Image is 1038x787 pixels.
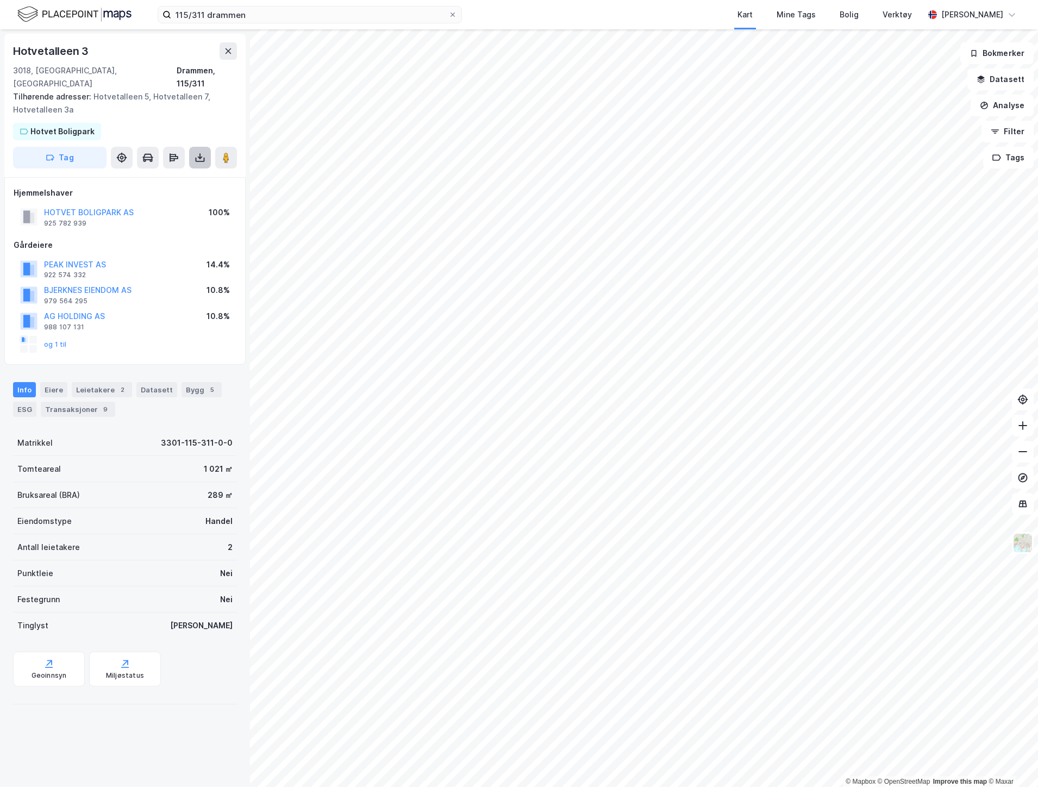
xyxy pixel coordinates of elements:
[204,463,233,476] div: 1 021 ㎡
[205,515,233,528] div: Handel
[17,619,48,632] div: Tinglyst
[984,735,1038,787] div: Kontrollprogram for chat
[208,489,233,502] div: 289 ㎡
[17,489,80,502] div: Bruksareal (BRA)
[14,186,236,199] div: Hjemmelshaver
[1012,533,1033,553] img: Z
[44,323,84,332] div: 988 107 131
[209,206,230,219] div: 100%
[13,42,91,60] div: Hotvetalleen 3
[967,68,1034,90] button: Datasett
[170,619,233,632] div: [PERSON_NAME]
[220,593,233,606] div: Nei
[13,92,93,101] span: Tilhørende adresser:
[17,541,80,554] div: Antall leietakere
[17,5,132,24] img: logo.f888ab2527a4732fd821a326f86c7f29.svg
[171,7,448,23] input: Søk på adresse, matrikkel, gårdeiere, leietakere eller personer
[971,95,1034,116] button: Analyse
[228,541,233,554] div: 2
[777,8,816,21] div: Mine Tags
[30,125,95,138] div: Hotvet Boligpark
[44,297,87,305] div: 979 564 295
[220,567,233,580] div: Nei
[32,671,67,680] div: Geoinnsyn
[182,382,222,397] div: Bygg
[207,310,230,323] div: 10.8%
[941,8,1003,21] div: [PERSON_NAME]
[13,90,228,116] div: Hotvetalleen 5, Hotvetalleen 7, Hotvetalleen 3a
[984,735,1038,787] iframe: Chat Widget
[161,436,233,449] div: 3301-115-311-0-0
[13,382,36,397] div: Info
[981,121,1034,142] button: Filter
[13,402,36,417] div: ESG
[878,778,930,785] a: OpenStreetMap
[117,384,128,395] div: 2
[177,64,237,90] div: Drammen, 115/311
[136,382,177,397] div: Datasett
[14,239,236,252] div: Gårdeiere
[207,284,230,297] div: 10.8%
[44,219,86,228] div: 925 782 939
[13,64,177,90] div: 3018, [GEOGRAPHIC_DATA], [GEOGRAPHIC_DATA]
[17,593,60,606] div: Festegrunn
[40,382,67,397] div: Eiere
[207,258,230,271] div: 14.4%
[207,384,217,395] div: 5
[983,147,1034,168] button: Tags
[17,436,53,449] div: Matrikkel
[41,402,115,417] div: Transaksjoner
[13,147,107,168] button: Tag
[840,8,859,21] div: Bolig
[17,567,53,580] div: Punktleie
[72,382,132,397] div: Leietakere
[960,42,1034,64] button: Bokmerker
[883,8,912,21] div: Verktøy
[17,515,72,528] div: Eiendomstype
[737,8,753,21] div: Kart
[100,404,111,415] div: 9
[44,271,86,279] div: 922 574 332
[846,778,876,785] a: Mapbox
[106,671,144,680] div: Miljøstatus
[933,778,987,785] a: Improve this map
[17,463,61,476] div: Tomteareal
